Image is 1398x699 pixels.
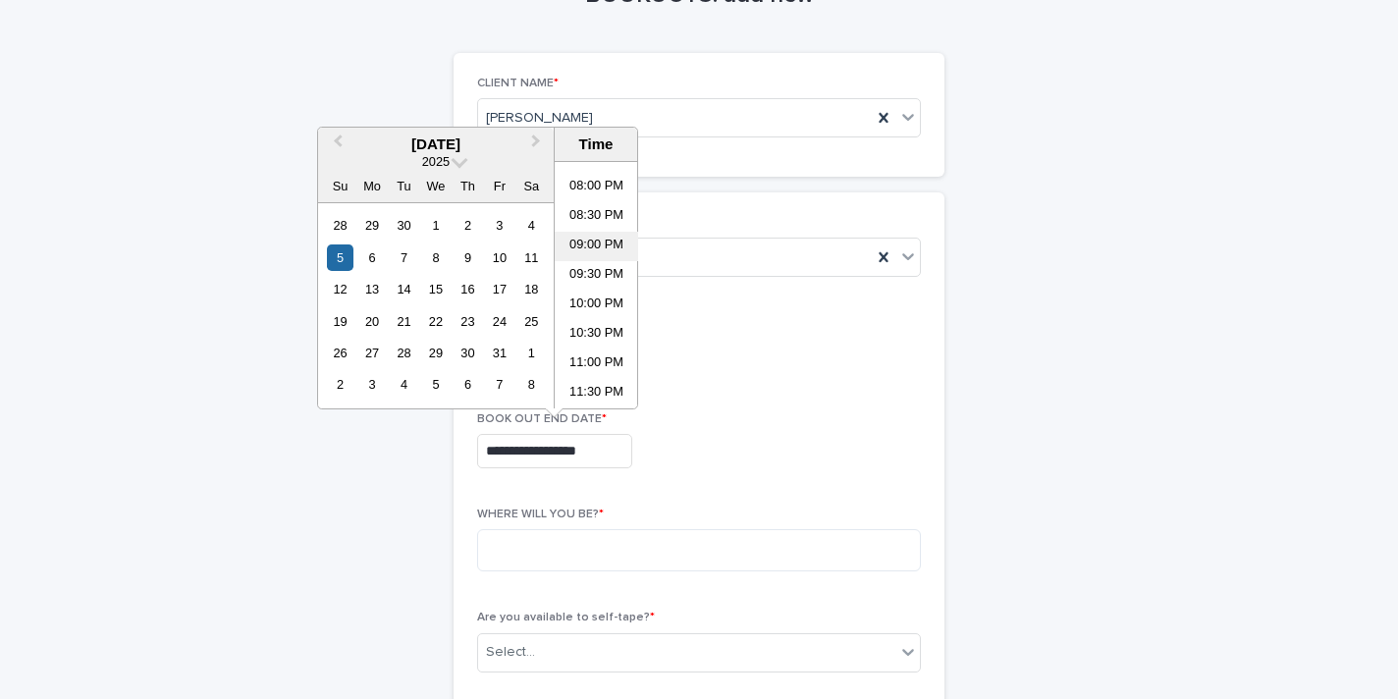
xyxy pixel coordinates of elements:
div: [DATE] [318,135,554,153]
span: WHERE WILL YOU BE? [477,509,604,520]
span: BOOK OUT END DATE [477,413,607,425]
div: Choose Wednesday, October 15th, 2025 [422,276,449,302]
div: Sa [518,173,545,199]
div: Fr [486,173,512,199]
li: 08:30 PM [555,202,638,232]
div: Choose Thursday, October 2nd, 2025 [455,212,481,239]
div: Choose Wednesday, October 29th, 2025 [422,340,449,366]
div: Choose Monday, October 20th, 2025 [358,308,385,335]
div: Choose Thursday, October 23rd, 2025 [455,308,481,335]
div: Choose Sunday, September 28th, 2025 [327,212,353,239]
div: Mo [358,173,385,199]
div: Choose Saturday, November 8th, 2025 [518,371,545,398]
div: Choose Monday, September 29th, 2025 [358,212,385,239]
li: 10:00 PM [555,291,638,320]
span: 2025 [422,154,450,169]
div: month 2025-10 [324,209,547,401]
div: Choose Monday, October 27th, 2025 [358,340,385,366]
div: Choose Thursday, October 30th, 2025 [455,340,481,366]
div: Choose Saturday, November 1st, 2025 [518,340,545,366]
div: We [422,173,449,199]
div: Choose Tuesday, October 21st, 2025 [391,308,417,335]
div: Choose Monday, October 13th, 2025 [358,276,385,302]
div: Su [327,173,353,199]
div: Choose Sunday, October 26th, 2025 [327,340,353,366]
div: Choose Saturday, October 25th, 2025 [518,308,545,335]
li: 09:30 PM [555,261,638,291]
div: Choose Friday, October 3rd, 2025 [486,212,512,239]
div: Choose Saturday, October 11th, 2025 [518,244,545,271]
div: Choose Friday, November 7th, 2025 [486,371,512,398]
div: Choose Tuesday, October 28th, 2025 [391,340,417,366]
div: Choose Wednesday, October 22nd, 2025 [422,308,449,335]
div: Choose Friday, October 24th, 2025 [486,308,512,335]
div: Choose Tuesday, September 30th, 2025 [391,212,417,239]
span: CLIENT NAME [477,78,559,89]
li: 08:00 PM [555,173,638,202]
li: 11:30 PM [555,379,638,408]
span: Are you available to self-tape? [477,612,655,623]
div: Tu [391,173,417,199]
div: Choose Friday, October 31st, 2025 [486,340,512,366]
span: [PERSON_NAME] [486,108,593,129]
div: Choose Friday, October 17th, 2025 [486,276,512,302]
div: Choose Saturday, October 4th, 2025 [518,212,545,239]
div: Choose Thursday, October 16th, 2025 [455,276,481,302]
div: Choose Wednesday, October 8th, 2025 [422,244,449,271]
div: Select... [486,642,535,663]
div: Choose Wednesday, October 1st, 2025 [422,212,449,239]
div: Choose Thursday, October 9th, 2025 [455,244,481,271]
div: Time [560,135,632,153]
li: 09:00 PM [555,232,638,261]
div: Choose Tuesday, October 7th, 2025 [391,244,417,271]
div: Choose Sunday, October 19th, 2025 [327,308,353,335]
li: 11:00 PM [555,349,638,379]
div: Choose Monday, November 3rd, 2025 [358,371,385,398]
div: Choose Tuesday, November 4th, 2025 [391,371,417,398]
div: Choose Saturday, October 18th, 2025 [518,276,545,302]
li: 10:30 PM [555,320,638,349]
div: Choose Monday, October 6th, 2025 [358,244,385,271]
div: Choose Thursday, November 6th, 2025 [455,371,481,398]
div: Choose Sunday, October 12th, 2025 [327,276,353,302]
div: Choose Sunday, November 2nd, 2025 [327,371,353,398]
div: Choose Tuesday, October 14th, 2025 [391,276,417,302]
button: Previous Month [320,130,351,161]
div: Th [455,173,481,199]
div: Choose Sunday, October 5th, 2025 [327,244,353,271]
button: Next Month [522,130,554,161]
div: Choose Wednesday, November 5th, 2025 [422,371,449,398]
div: Choose Friday, October 10th, 2025 [486,244,512,271]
